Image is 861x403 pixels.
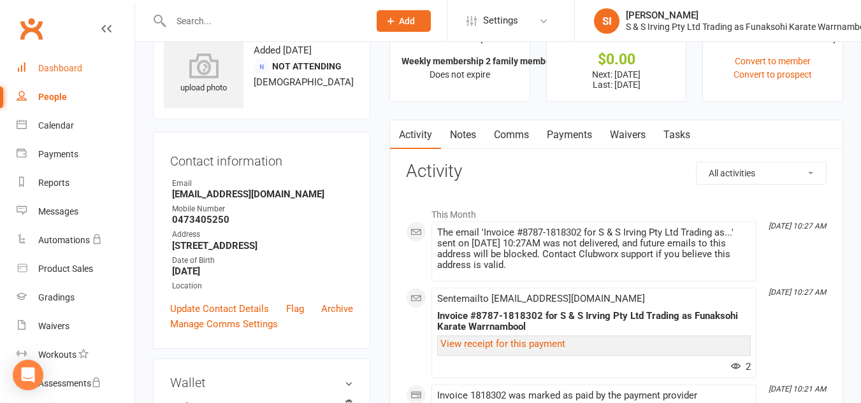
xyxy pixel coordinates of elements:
[321,301,353,316] a: Archive
[769,288,826,297] i: [DATE] 10:27 AM
[558,53,675,66] div: $0.00
[485,120,538,150] a: Comms
[170,376,353,390] h3: Wallet
[254,45,312,56] time: Added [DATE]
[440,338,565,350] a: View receipt for this payment
[437,227,751,271] div: The email 'Invoice #8787-1818302 for S & S Irving Pty Ltd Trading as...' sent on [DATE] 10:27AM w...
[172,178,353,190] div: Email
[38,350,76,360] div: Workouts
[769,222,826,230] i: [DATE] 10:27 AM
[769,385,826,393] i: [DATE] 10:21 AM
[17,312,134,341] a: Waivers
[38,120,74,131] div: Calendar
[164,53,243,95] div: upload photo
[430,69,490,80] span: Does not expire
[377,10,431,32] button: Add
[17,255,134,283] a: Product Sales
[17,226,134,255] a: Automations
[441,120,485,150] a: Notes
[437,293,645,304] span: Sent email to [EMAIL_ADDRESS][DOMAIN_NAME]
[17,283,134,312] a: Gradings
[601,120,655,150] a: Waivers
[172,265,353,277] strong: [DATE]
[167,12,360,30] input: Search...
[437,390,751,401] div: Invoice 1818302 was marked as paid by the payment provider
[170,316,278,332] a: Manage Comms Settings
[172,229,353,241] div: Address
[38,378,101,388] div: Assessments
[17,169,134,197] a: Reports
[172,188,353,200] strong: [EMAIL_ADDRESS][DOMAIN_NAME]
[17,54,134,83] a: Dashboard
[254,76,354,88] span: [DEMOGRAPHIC_DATA]
[406,162,827,181] h3: Activity
[406,201,827,222] li: This Month
[17,111,134,140] a: Calendar
[13,360,43,390] div: Open Intercom Messenger
[38,63,82,73] div: Dashboard
[538,120,601,150] a: Payments
[558,69,675,90] p: Next: [DATE] Last: [DATE]
[731,361,751,372] span: 2
[17,197,134,226] a: Messages
[399,16,415,26] span: Add
[172,280,353,292] div: Location
[172,255,353,267] div: Date of Birth
[38,92,67,102] div: People
[272,61,342,71] span: Not Attending
[437,311,751,332] div: Invoice #8787-1818302 for S & S Irving Pty Ltd Trading as Funaksohi Karate Warrnambool
[38,206,78,216] div: Messages
[390,120,441,150] a: Activity
[594,8,619,34] div: SI
[734,69,812,80] a: Convert to prospect
[286,301,304,316] a: Flag
[17,369,134,398] a: Assessments
[38,321,69,331] div: Waivers
[655,120,699,150] a: Tasks
[172,214,353,225] strong: 0473405250
[38,264,93,274] div: Product Sales
[15,13,47,45] a: Clubworx
[170,301,269,316] a: Update Contact Details
[38,149,78,159] div: Payments
[170,149,353,168] h3: Contact information
[17,140,134,169] a: Payments
[172,240,353,251] strong: [STREET_ADDRESS]
[17,83,134,111] a: People
[402,56,558,66] strong: Weekly membership 2 family members
[735,56,811,66] a: Convert to member
[172,203,353,215] div: Mobile Number
[483,6,518,35] span: Settings
[38,178,69,188] div: Reports
[38,292,75,302] div: Gradings
[17,341,134,369] a: Workouts
[38,235,90,245] div: Automations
